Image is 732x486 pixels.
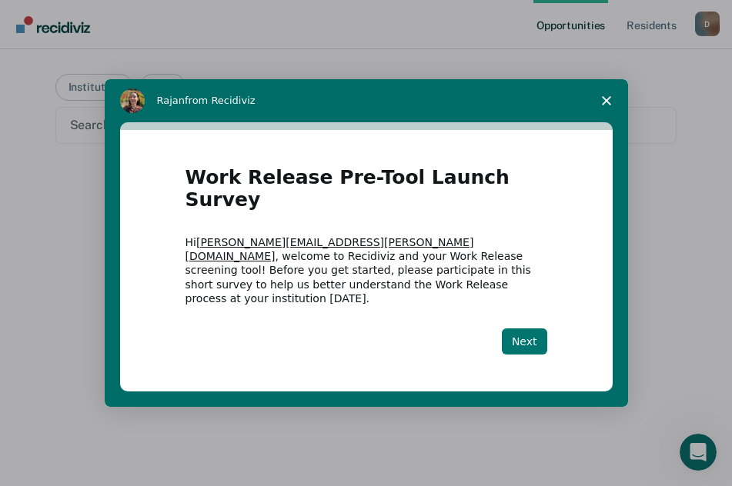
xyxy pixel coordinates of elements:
span: from Recidiviz [185,95,256,106]
button: Next [502,328,547,355]
span: Close survey [585,79,628,122]
h1: Work Release Pre-Tool Launch Survey [186,167,547,220]
img: Profile image for Rajan [120,88,145,113]
div: Hi , welcome to Recidiviz and your Work Release screening tool! Before you get started, please pa... [186,235,547,305]
a: [PERSON_NAME][EMAIL_ADDRESS][PERSON_NAME][DOMAIN_NAME] [186,236,474,262]
span: Rajan [157,95,186,106]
